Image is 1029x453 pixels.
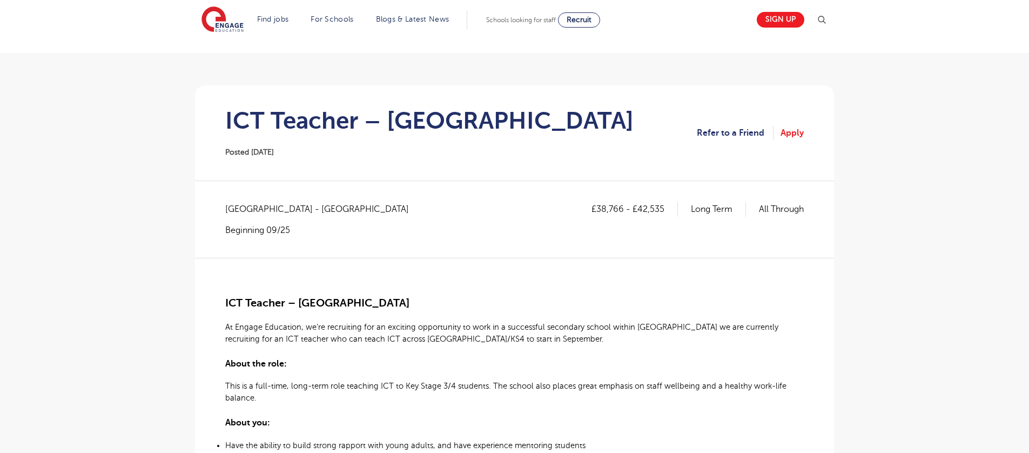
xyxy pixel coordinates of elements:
a: Blogs & Latest News [376,15,449,23]
a: Recruit [558,12,600,28]
span: Have the ability to build strong rapport with young adults, and have experience mentoring students [225,441,586,450]
span: This is a full-time, long-term role teaching ICT to Key Stage 3/4 students. The school also place... [225,382,786,402]
span: Posted [DATE] [225,148,274,156]
p: £38,766 - £42,535 [591,202,678,216]
p: All Through [759,202,804,216]
a: Refer to a Friend [697,126,774,140]
a: Sign up [757,12,804,28]
a: For Schools [311,15,353,23]
span: At Engage Education, we’re recruiting for an exciting opportunity to work in a successful seconda... [225,323,778,343]
a: Apply [781,126,804,140]
span: About you: [225,418,270,428]
span: About the role: [225,359,287,369]
p: Beginning 09/25 [225,224,420,236]
h1: ICT Teacher – [GEOGRAPHIC_DATA] [225,107,634,134]
span: ICT Teacher – [GEOGRAPHIC_DATA] [225,297,409,309]
span: Recruit [567,16,591,24]
span: Schools looking for staff [486,16,556,24]
img: Engage Education [201,6,244,34]
p: Long Term [691,202,746,216]
a: Find jobs [257,15,289,23]
span: [GEOGRAPHIC_DATA] - [GEOGRAPHIC_DATA] [225,202,420,216]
